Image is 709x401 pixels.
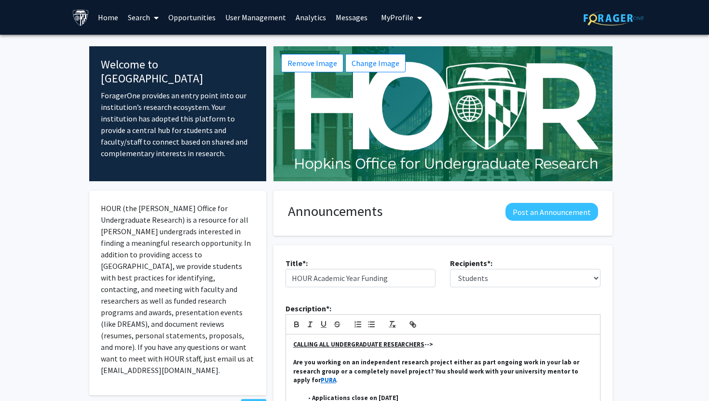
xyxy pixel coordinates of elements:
[286,258,308,268] b: Title*:
[288,203,382,220] h1: Announcements
[281,54,343,72] button: Remove Image
[381,13,413,22] span: My Profile
[293,340,424,348] u: CALLING ALL UNDERGRADUATE RESEARCHERS
[220,0,291,34] a: User Management
[72,9,89,26] img: Johns Hopkins University Logo
[273,46,613,181] img: Cover Image
[584,11,644,26] img: ForagerOne Logo
[286,304,331,313] b: Description*:
[450,258,492,268] b: Recipients*:
[291,0,331,34] a: Analytics
[293,358,593,385] p: .
[345,54,406,72] button: Change Image
[293,340,433,348] strong: -->
[7,358,41,394] iframe: Chat
[93,0,123,34] a: Home
[101,58,255,86] h4: Welcome to [GEOGRAPHIC_DATA]
[293,358,581,384] strong: Are you working on an independent research project either as part ongoing work in your lab or res...
[101,202,255,376] p: HOUR (the [PERSON_NAME] Office for Undergraduate Research) is a resource for all [PERSON_NAME] un...
[331,0,372,34] a: Messages
[321,376,336,384] a: PURA
[123,0,164,34] a: Search
[164,0,220,34] a: Opportunities
[505,203,598,221] button: Post an Announcement
[101,90,255,159] p: ForagerOne provides an entry point into our institution’s research ecosystem. Your institution ha...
